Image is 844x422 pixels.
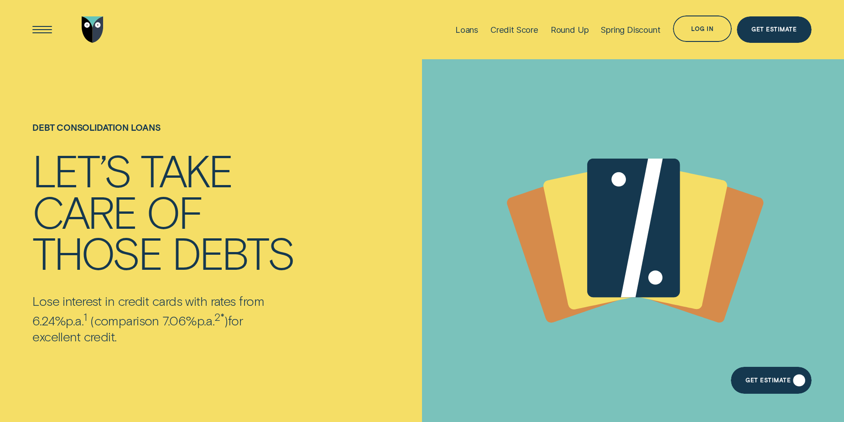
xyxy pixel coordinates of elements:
div: TAKE [141,149,232,190]
span: ) [224,313,228,328]
a: Get Estimate [731,367,812,393]
button: Open Menu [29,16,56,43]
span: Per Annum [197,313,215,328]
div: Loans [455,25,478,35]
div: Credit Score [490,25,538,35]
div: Spring Discount [601,25,660,35]
span: ( [90,313,94,328]
h4: LET’S TAKE CARE OF THOSE DEBTS [32,149,293,273]
sup: 1 [83,310,87,323]
div: OF [146,191,202,232]
p: Lose interest in credit cards with rates from 6.24% comparison 7.06% for excellent credit. [32,293,288,345]
span: p.a. [197,313,215,328]
button: Log in [673,15,732,42]
span: p.a. [66,313,83,328]
div: THOSE [32,232,162,273]
div: LET’S [32,149,130,190]
span: Per Annum [66,313,83,328]
div: Round Up [551,25,589,35]
img: Wisr [82,16,104,43]
h1: Debt consolidation loans [32,123,293,149]
div: DEBTS [172,232,293,273]
div: CARE [32,191,136,232]
a: Get Estimate [737,16,812,43]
